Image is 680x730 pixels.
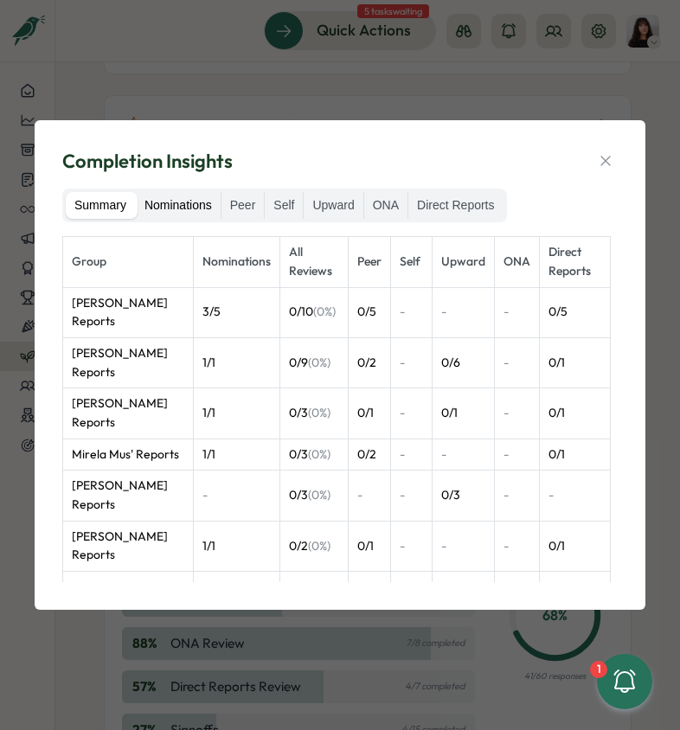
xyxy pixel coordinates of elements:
[494,439,539,471] td: -
[279,471,348,521] td: 0 / 3
[390,521,432,571] td: -
[279,388,348,439] td: 0 / 3
[390,471,432,521] td: -
[494,287,539,337] td: -
[539,521,610,571] td: 0 / 1
[432,439,494,471] td: -
[539,572,610,622] td: 0 / 1
[308,487,330,503] span: (0%)
[539,237,610,287] th: Direct Reports
[364,192,407,220] label: ONA
[304,192,362,220] label: Upward
[539,439,610,471] td: 0 / 1
[265,192,303,220] label: Self
[494,471,539,521] td: -
[494,237,539,287] th: ONA
[539,471,610,521] td: -
[390,439,432,471] td: -
[63,521,194,571] td: [PERSON_NAME] Reports
[279,572,348,622] td: 0 / 1
[494,572,539,622] td: -
[539,388,610,439] td: 0 / 1
[390,287,432,337] td: -
[390,572,432,622] td: -
[193,237,279,287] th: Nominations
[308,446,330,462] span: (0%)
[62,148,233,175] span: Completion Insights
[494,388,539,439] td: -
[193,287,279,337] td: 3 / 5
[279,439,348,471] td: 0 / 3
[308,355,330,370] span: (0%)
[348,471,390,521] td: -
[66,192,135,220] label: Summary
[432,237,494,287] th: Upward
[279,337,348,387] td: 0 / 9
[432,471,494,521] td: 0 / 3
[63,572,194,622] td: [PERSON_NAME]' Reports
[279,237,348,287] th: All Reviews
[432,337,494,387] td: 0 / 6
[539,287,610,337] td: 0 / 5
[136,192,221,220] label: Nominations
[432,287,494,337] td: -
[221,192,265,220] label: Peer
[597,654,652,709] button: 1
[348,337,390,387] td: 0 / 2
[63,337,194,387] td: [PERSON_NAME] Reports
[193,572,279,622] td: 1 / 1
[348,388,390,439] td: 0 / 1
[193,388,279,439] td: 1 / 1
[432,521,494,571] td: -
[348,572,390,622] td: -
[494,337,539,387] td: -
[193,471,279,521] td: -
[63,471,194,521] td: [PERSON_NAME] Reports
[193,439,279,471] td: 1 / 1
[279,521,348,571] td: 0 / 2
[348,237,390,287] th: Peer
[348,287,390,337] td: 0 / 5
[348,439,390,471] td: 0 / 2
[590,661,607,678] div: 1
[348,521,390,571] td: 0 / 1
[432,388,494,439] td: 0 / 1
[279,287,348,337] td: 0 / 10
[63,287,194,337] td: [PERSON_NAME] Reports
[308,538,330,554] span: (0%)
[193,337,279,387] td: 1 / 1
[408,192,503,220] label: Direct Reports
[494,521,539,571] td: -
[63,439,194,471] td: Mirela Mus' Reports
[539,337,610,387] td: 0 / 1
[313,304,336,319] span: (0%)
[193,521,279,571] td: 1 / 1
[390,337,432,387] td: -
[63,388,194,439] td: [PERSON_NAME] Reports
[308,405,330,420] span: (0%)
[390,237,432,287] th: Self
[390,388,432,439] td: -
[63,237,194,287] th: Group
[432,572,494,622] td: -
